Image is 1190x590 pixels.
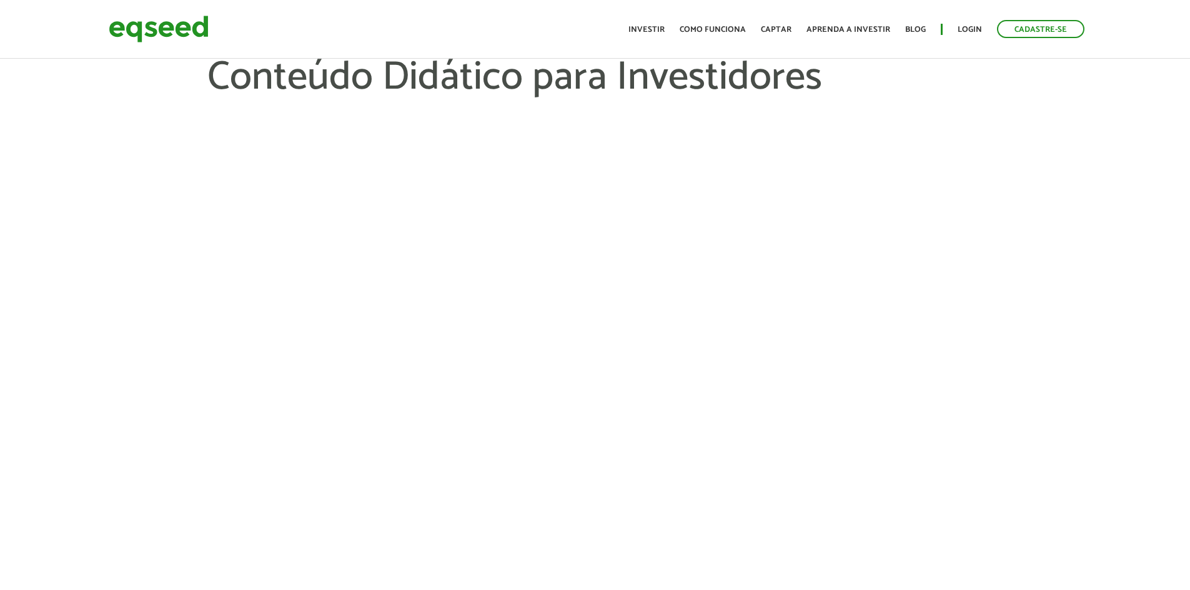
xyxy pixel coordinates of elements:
[109,12,209,46] img: EqSeed
[761,26,791,34] a: Captar
[207,56,982,137] h1: Conteúdo Didático para Investidores
[680,26,746,34] a: Como funciona
[997,20,1084,38] a: Cadastre-se
[628,26,665,34] a: Investir
[905,26,926,34] a: Blog
[806,26,890,34] a: Aprenda a investir
[958,26,982,34] a: Login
